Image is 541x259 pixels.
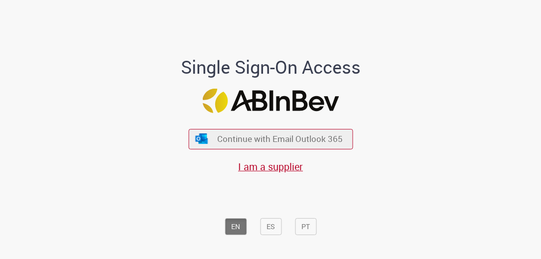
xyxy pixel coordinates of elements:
button: PT [295,218,316,235]
button: ES [260,218,281,235]
a: I am a supplier [238,160,303,173]
button: ícone Azure/Microsoft 360 Continue with Email Outlook 365 [188,129,353,149]
span: Continue with Email Outlook 365 [217,133,343,145]
img: ícone Azure/Microsoft 360 [195,133,209,144]
h1: Single Sign-On Access [157,57,384,77]
button: EN [225,218,247,235]
img: Logo ABInBev [202,89,339,113]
